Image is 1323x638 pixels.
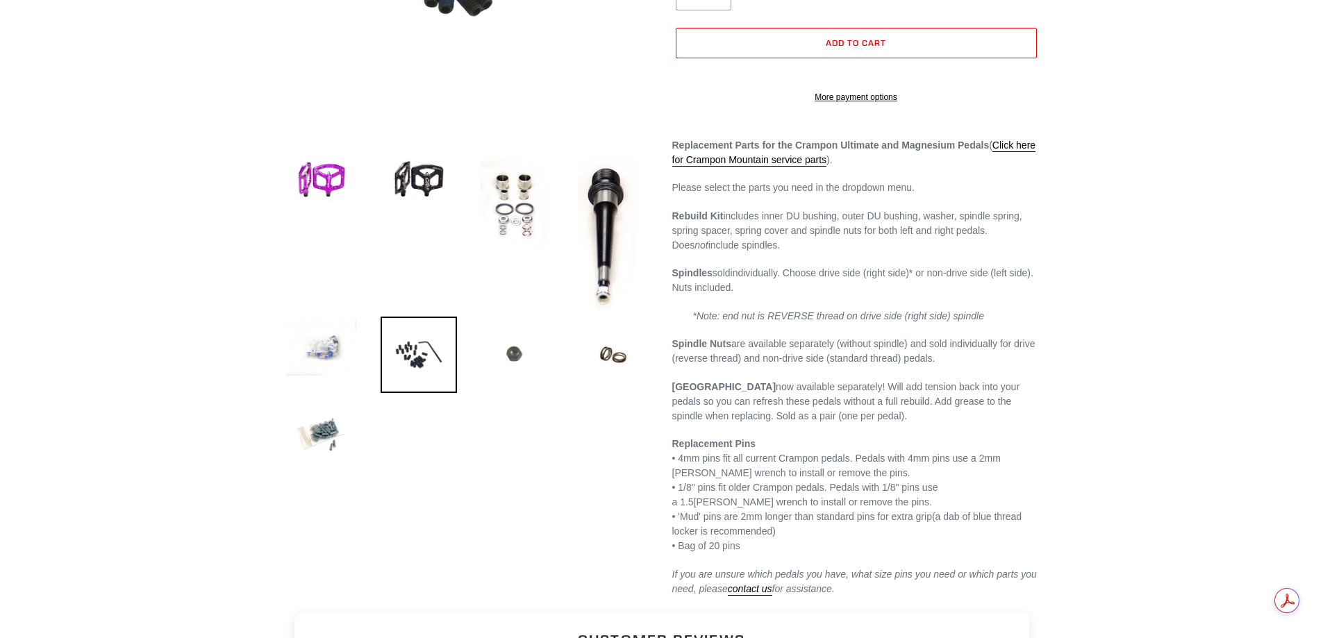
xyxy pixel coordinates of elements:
[676,28,1037,58] button: Add to cart
[672,266,1040,295] p: individually. Choose drive side (right side)* or non-drive side (left side). Nuts included.
[381,317,457,393] img: Load image into Gallery viewer, Canfield Bikes Crampon ULT and MAG Pedal Service Parts
[672,140,990,151] strong: Replacement Parts for the Crampon Ultimate and Magnesium Pedals
[672,569,1037,596] em: If you are unsure which pedals you have, what size pins you need or which parts you need, please ...
[672,338,732,349] strong: Spindle Nuts
[672,438,756,449] strong: Replacement Pins
[694,240,708,251] em: not
[575,317,651,393] img: Load image into Gallery viewer, Canfield Bikes Crampon ULT and MAG Pedal Service Parts
[672,381,776,392] strong: [GEOGRAPHIC_DATA]
[672,140,1036,167] a: Click here for Crampon Mountain service parts
[672,210,724,221] strong: Rebuild Kit
[676,91,1037,103] a: More payment options
[826,37,886,48] span: Add to cart
[672,138,1040,167] p: ( ).
[283,154,360,207] img: Load image into Gallery viewer, Canfield Bikes Crampon ULT and MAG Pedal Service Parts
[672,380,1040,423] p: now available separately! Will add tension back into your pedals so you can refresh these pedals ...
[672,511,1022,537] span: (a dab of blue thread locker is recommended)
[575,154,640,312] img: Load image into Gallery viewer, Canfield Bikes Crampon ULT and MAG Pedal Service Parts
[381,154,457,207] img: Load image into Gallery viewer, Canfield Bikes Crampon ULT and MAG Pedal Service Parts
[693,310,984,321] em: *Note: end nut is REVERSE thread on drive side (right side) spindle
[478,154,554,253] img: Load image into Gallery viewer, Canfield Bikes Crampon ULT and MAG Pedal Service Parts
[672,181,1040,195] p: Please select the parts you need in the dropdown menu.
[713,267,731,278] span: sold
[672,437,1040,553] p: • 4mm pins fit all current Crampon pedals. Pedals with 4mm pins use a 2mm [PERSON_NAME] wrench to...
[478,317,554,389] img: Load image into Gallery viewer, Canfield Bikes Crampon ULT and MAG Pedal Service Parts
[672,267,713,278] strong: Spindles
[728,583,772,596] a: contact us
[672,209,1040,253] p: includes inner DU bushing, outer DU bushing, washer, spindle spring, spring spacer, spring cover ...
[672,337,1040,366] p: are available separately (without spindle) and sold individually for drive (reverse thread) and n...
[283,317,360,378] img: Load image into Gallery viewer, Canfield Bikes Crampon ULT and MAG Pedal Service Parts
[283,397,360,473] img: Load image into Gallery viewer, Canfield Bikes Crampon ULT and MAG Pedal Service Parts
